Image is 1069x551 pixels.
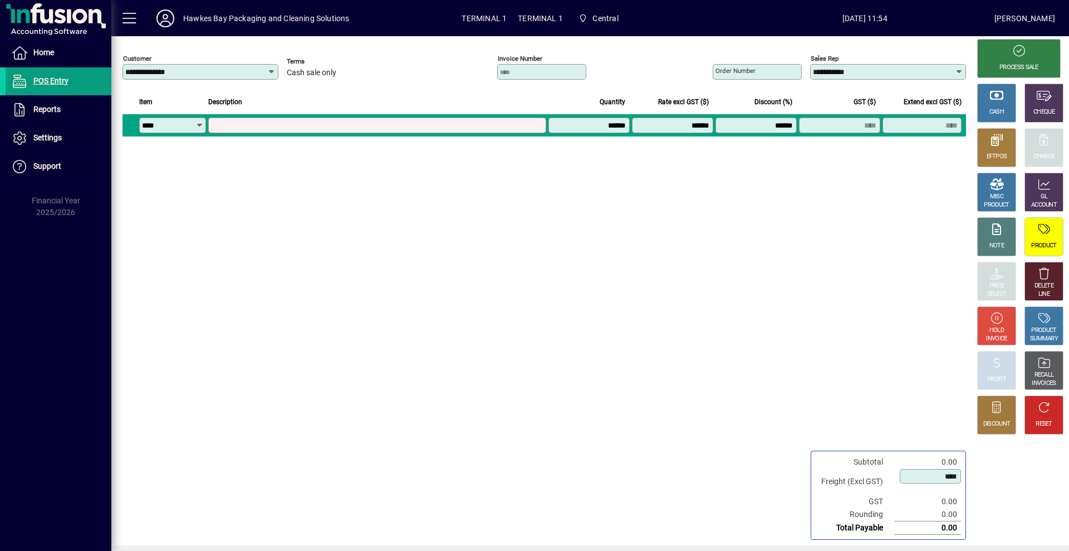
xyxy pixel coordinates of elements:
[287,69,336,77] span: Cash sale only
[6,153,111,181] a: Support
[1033,108,1055,116] div: CHEQUE
[994,9,1055,27] div: [PERSON_NAME]
[816,469,894,495] td: Freight (Excl GST)
[1034,371,1054,379] div: RECALL
[987,290,1007,299] div: SELECT
[592,9,618,27] span: Central
[854,96,876,108] span: GST ($)
[1031,326,1056,335] div: PRODUCT
[33,162,61,170] span: Support
[1034,282,1053,290] div: DELETE
[715,67,756,75] mat-label: Order number
[123,55,151,62] mat-label: Customer
[33,76,68,85] span: POS Entry
[987,153,1007,161] div: EFTPOS
[498,55,542,62] mat-label: Invoice number
[986,335,1007,343] div: INVOICE
[1031,242,1056,250] div: PRODUCT
[999,64,1038,72] div: PROCESS SALE
[987,376,1006,384] div: PROFIT
[989,242,1004,250] div: NOTE
[6,39,111,67] a: Home
[989,108,1004,116] div: CASH
[183,9,350,27] div: Hawkes Bay Packaging and Cleaning Solutions
[816,495,894,508] td: GST
[754,96,792,108] span: Discount (%)
[1030,335,1058,343] div: SUMMARY
[1036,420,1052,428] div: RESET
[1033,153,1055,161] div: CHARGE
[600,96,625,108] span: Quantity
[894,508,961,521] td: 0.00
[989,282,1004,290] div: PRICE
[735,9,994,27] span: [DATE] 11:54
[1041,193,1048,201] div: GL
[989,326,1004,335] div: HOLD
[33,48,54,57] span: Home
[33,105,61,114] span: Reports
[990,193,1003,201] div: MISC
[894,521,961,535] td: 0.00
[287,58,354,65] span: Terms
[816,508,894,521] td: Rounding
[894,495,961,508] td: 0.00
[816,456,894,469] td: Subtotal
[139,96,153,108] span: Item
[1038,290,1050,299] div: LINE
[894,456,961,469] td: 0.00
[904,96,962,108] span: Extend excl GST ($)
[1031,201,1057,209] div: ACCOUNT
[658,96,709,108] span: Rate excl GST ($)
[6,124,111,152] a: Settings
[574,8,623,28] span: Central
[518,9,563,27] span: TERMINAL 1
[1032,379,1056,388] div: INVOICES
[6,96,111,124] a: Reports
[33,133,62,142] span: Settings
[208,96,242,108] span: Description
[984,201,1009,209] div: PRODUCT
[148,8,183,28] button: Profile
[462,9,507,27] span: TERMINAL 1
[811,55,838,62] mat-label: Sales rep
[816,521,894,535] td: Total Payable
[983,420,1010,428] div: DISCOUNT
